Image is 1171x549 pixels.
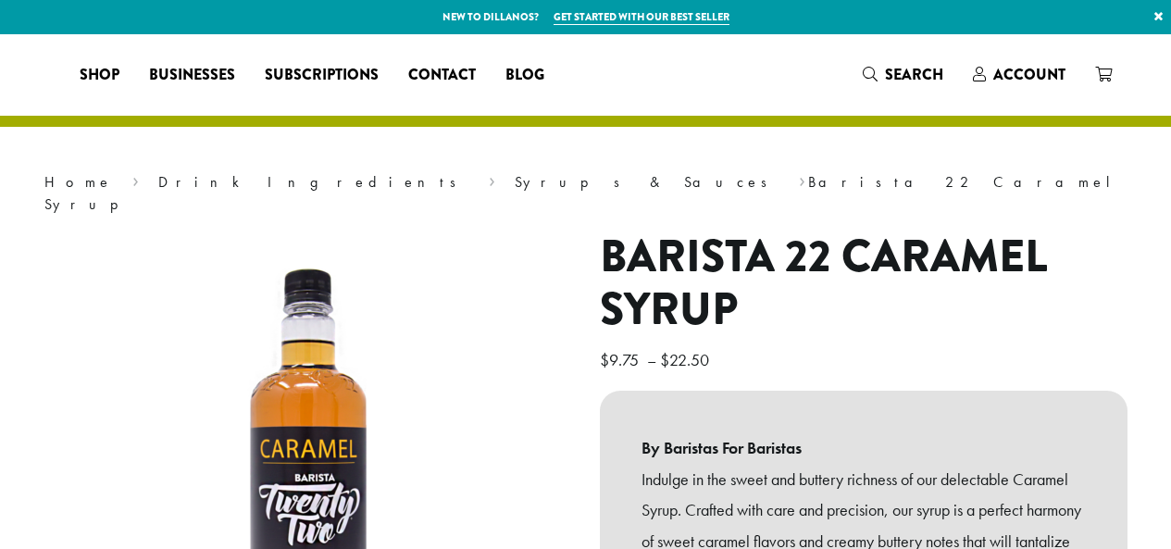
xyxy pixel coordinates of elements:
[65,60,134,90] a: Shop
[848,59,958,90] a: Search
[489,165,495,193] span: ›
[132,165,139,193] span: ›
[80,64,119,87] span: Shop
[799,165,805,193] span: ›
[44,171,1127,216] nav: Breadcrumb
[149,64,235,87] span: Businesses
[600,349,643,370] bdi: 9.75
[600,231,1127,337] h1: Barista 22 Caramel Syrup
[158,172,468,192] a: Drink Ingredients
[660,349,669,370] span: $
[554,9,729,25] a: Get started with our best seller
[505,64,544,87] span: Blog
[408,64,476,87] span: Contact
[44,172,113,192] a: Home
[993,64,1065,85] span: Account
[660,349,714,370] bdi: 22.50
[647,349,656,370] span: –
[600,349,609,370] span: $
[515,172,779,192] a: Syrups & Sauces
[265,64,379,87] span: Subscriptions
[885,64,943,85] span: Search
[642,432,1086,464] b: By Baristas For Baristas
